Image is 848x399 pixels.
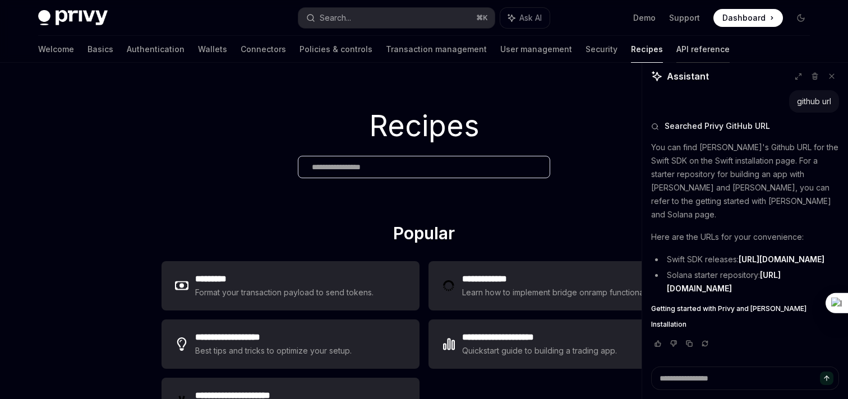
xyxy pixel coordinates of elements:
[667,69,709,83] span: Assistant
[651,253,839,266] li: Swift SDK releases:
[500,8,550,28] button: Ask AI
[476,13,488,22] span: ⌘ K
[87,36,113,63] a: Basics
[676,36,730,63] a: API reference
[651,268,839,295] li: Solana starter repository:
[669,12,700,24] a: Support
[651,320,686,329] span: Installation
[633,12,656,24] a: Demo
[38,10,108,26] img: dark logo
[462,344,617,358] div: Quickstart guide to building a trading app.
[500,36,572,63] a: User management
[651,320,839,329] a: Installation
[739,254,824,265] a: [URL][DOMAIN_NAME]
[428,261,686,310] a: **** **** ***Learn how to implement bridge onramp functionality.
[651,304,806,313] span: Getting started with Privy and [PERSON_NAME]
[162,223,686,248] h2: Popular
[651,141,839,221] p: You can find [PERSON_NAME]'s Github URL for the Swift SDK on the Swift installation page. For a s...
[195,286,374,299] div: Format your transaction payload to send tokens.
[127,36,185,63] a: Authentication
[651,230,839,244] p: Here are the URLs for your convenience:
[792,9,810,27] button: Toggle dark mode
[195,344,353,358] div: Best tips and tricks to optimize your setup.
[241,36,286,63] a: Connectors
[586,36,617,63] a: Security
[386,36,487,63] a: Transaction management
[38,36,74,63] a: Welcome
[162,261,420,310] a: **** ****Format your transaction payload to send tokens.
[820,372,833,385] button: Send message
[299,36,372,63] a: Policies & controls
[667,270,781,294] a: [URL][DOMAIN_NAME]
[713,9,783,27] a: Dashboard
[298,8,495,28] button: Search...⌘K
[651,304,839,313] a: Getting started with Privy and [PERSON_NAME]
[519,12,542,24] span: Ask AI
[198,36,227,63] a: Wallets
[651,120,839,132] button: Searched Privy GitHub URL
[797,96,831,107] div: github url
[631,36,663,63] a: Recipes
[462,286,658,299] div: Learn how to implement bridge onramp functionality.
[722,12,766,24] span: Dashboard
[665,120,770,132] span: Searched Privy GitHub URL
[320,11,351,25] div: Search...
